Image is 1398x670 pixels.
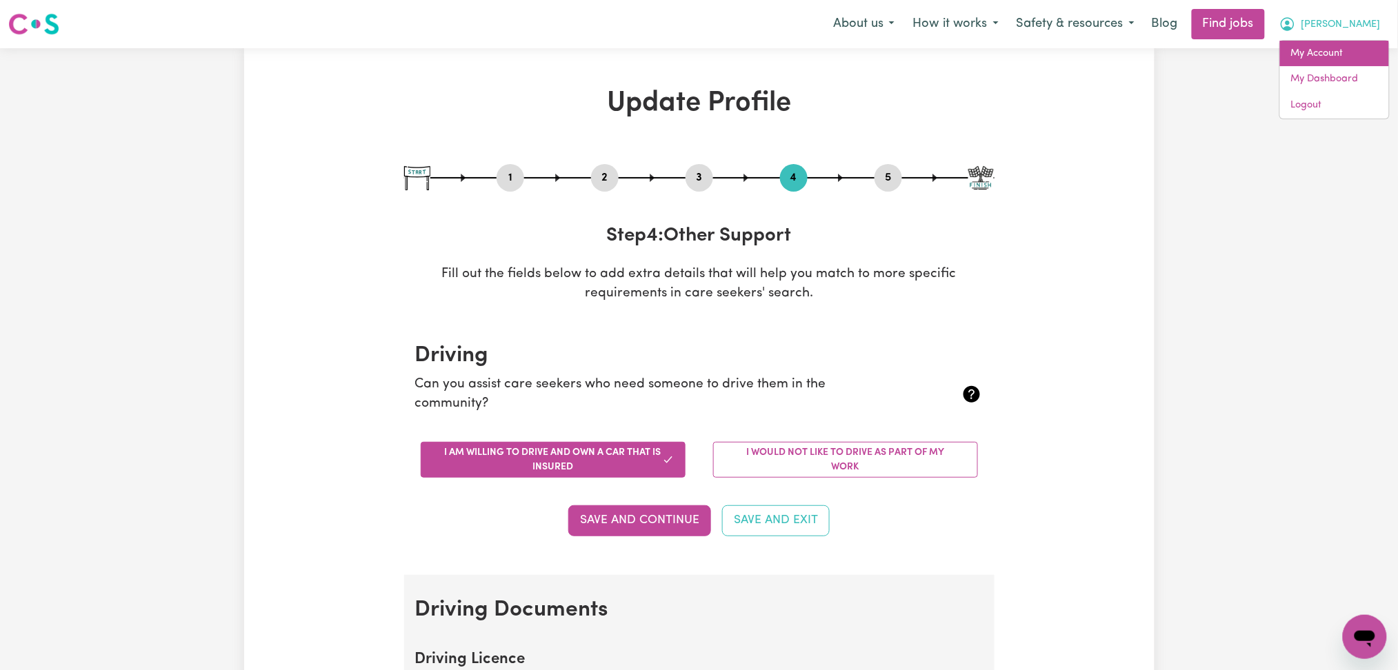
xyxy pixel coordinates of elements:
a: Careseekers logo [8,8,59,40]
h1: Update Profile [404,87,995,120]
p: Fill out the fields below to add extra details that will help you match to more specific requirem... [404,265,995,305]
button: Save and Continue [568,505,711,536]
button: Go to step 5 [875,169,902,187]
button: Go to step 1 [497,169,524,187]
button: Go to step 3 [686,169,713,187]
button: I would not like to drive as part of my work [713,442,978,478]
a: My Dashboard [1280,66,1389,92]
iframe: Button to launch messaging window [1343,615,1387,659]
h2: Driving Documents [415,597,983,623]
a: My Account [1280,41,1389,67]
h2: Driving Licence [415,651,983,669]
a: Blog [1144,9,1186,39]
button: Go to step 2 [591,169,619,187]
button: Go to step 4 [780,169,808,187]
button: Save and Exit [722,505,830,536]
button: Safety & resources [1008,10,1144,39]
img: Careseekers logo [8,12,59,37]
h2: Driving [415,343,983,369]
button: My Account [1270,10,1390,39]
button: How it works [903,10,1008,39]
h3: Step 4 : Other Support [404,225,995,248]
button: About us [824,10,903,39]
p: Can you assist care seekers who need someone to drive them in the community? [415,375,889,415]
button: I am willing to drive and own a car that is insured [421,442,686,478]
span: [PERSON_NAME] [1301,17,1381,32]
a: Logout [1280,92,1389,119]
div: My Account [1279,40,1390,119]
a: Find jobs [1192,9,1265,39]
